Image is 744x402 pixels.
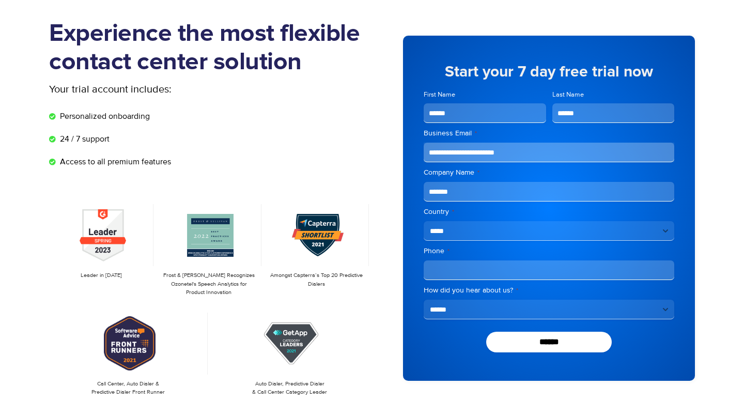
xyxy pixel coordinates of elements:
label: Country [424,207,674,217]
p: Auto Dialer, Predictive Dialer & Call Center Category Leader [216,380,364,397]
p: Call Center, Auto Dialer & Predictive Dialer Front Runner [54,380,203,397]
span: 24 / 7 support [57,133,110,145]
label: Last Name [552,90,675,100]
span: Access to all premium features [57,156,171,168]
p: Amongst Capterra’s Top 20 Predictive Dialers [270,271,364,288]
span: Personalized onboarding [57,110,150,122]
p: Leader in [DATE] [54,271,148,280]
label: Business Email [424,128,674,138]
h1: Experience the most flexible contact center solution [49,20,372,76]
h5: Start your 7 day free trial now [424,64,674,80]
label: Company Name [424,167,674,178]
label: First Name [424,90,546,100]
label: How did you hear about us? [424,285,674,296]
p: Your trial account includes: [49,82,295,97]
p: Frost & [PERSON_NAME] Recognizes Ozonetel's Speech Analytics for Product Innovation [162,271,256,297]
label: Phone [424,246,674,256]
